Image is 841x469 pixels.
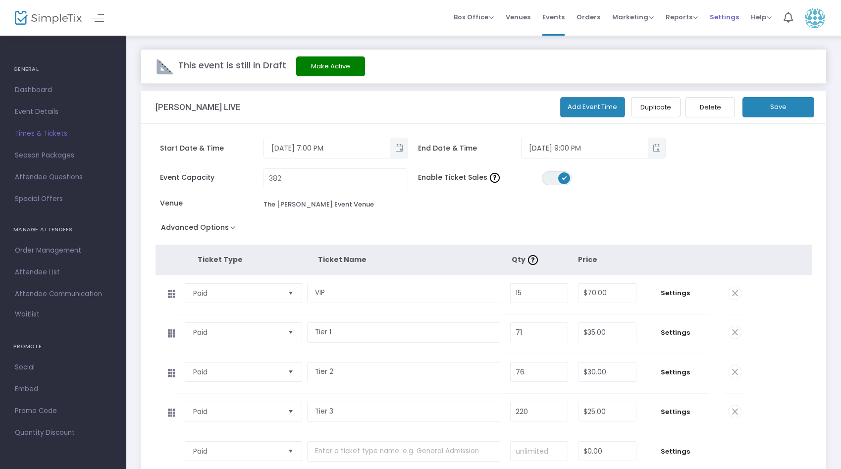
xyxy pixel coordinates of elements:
span: Paid [193,367,280,377]
span: Enable Ticket Sales [418,172,542,183]
input: Enter a ticket type name. e.g. General Admission [307,283,500,303]
input: Enter a ticket type name. e.g. General Admission [307,322,500,343]
span: Paid [193,407,280,417]
span: Settings [646,407,703,417]
button: Advanced Options [156,220,245,238]
h3: [PERSON_NAME] LIVE [156,102,241,112]
button: Save [742,97,814,117]
span: Attendee Communication [15,288,111,301]
span: Settings [710,4,739,30]
span: Promo Code [15,405,111,417]
input: unlimited [511,442,568,461]
div: The [PERSON_NAME] Event Venue [263,200,374,209]
span: Event Capacity [160,172,263,183]
span: Settings [646,447,703,457]
span: Venues [506,4,530,30]
input: Select date & time [522,140,648,156]
span: Start Date & Time [160,143,263,154]
input: Price [578,363,636,381]
span: This event is still in Draft [178,59,286,71]
span: End Date & Time [418,143,522,154]
span: Settings [646,288,703,298]
span: Ticket Type [198,255,243,264]
h4: MANAGE ATTENDEES [13,220,113,240]
span: Events [542,4,565,30]
h4: GENERAL [13,59,113,79]
span: Attendee List [15,266,111,279]
img: draft-event.png [156,58,173,75]
button: Select [284,323,298,342]
span: Paid [193,288,280,298]
span: Times & Tickets [15,127,111,140]
span: Event Details [15,105,111,118]
input: Enter a ticket type name. e.g. General Admission [307,362,500,382]
span: Box Office [454,12,494,22]
button: Make Active [296,56,365,76]
span: Embed [15,383,111,396]
span: Paid [193,327,280,337]
button: Toggle popup [390,138,408,158]
button: Select [284,284,298,303]
input: Enter a ticket type name. e.g. General Admission [307,402,500,422]
span: Quantity Discount [15,426,111,439]
span: Reports [666,12,698,22]
span: Settings [646,328,703,338]
span: Social [15,361,111,374]
button: Add Event Time [560,97,626,117]
span: Price [578,255,597,264]
span: Ticket Name [318,255,367,264]
span: Attendee Questions [15,171,111,184]
span: Settings [646,367,703,377]
span: Marketing [612,12,654,22]
span: Paid [193,446,280,456]
span: Venue [160,198,263,208]
button: Select [284,363,298,381]
span: Dashboard [15,84,111,97]
button: Select [284,442,298,461]
input: Price [578,442,636,461]
span: Season Packages [15,149,111,162]
button: Toggle popup [648,138,665,158]
input: Select date & time [264,140,390,156]
input: Price [578,402,636,421]
input: Enter a ticket type name. e.g. General Admission [307,441,500,462]
span: Qty [512,255,540,264]
input: Price [578,284,636,303]
span: Special Offers [15,193,111,206]
span: ON [562,175,567,180]
button: Delete [685,97,735,117]
input: Price [578,323,636,342]
span: Help [751,12,772,22]
h4: PROMOTE [13,337,113,357]
button: Duplicate [631,97,681,117]
span: Order Management [15,244,111,257]
img: question-mark [490,173,500,183]
span: Orders [577,4,600,30]
img: question-mark [528,255,538,265]
span: Waitlist [15,310,40,319]
button: Select [284,402,298,421]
